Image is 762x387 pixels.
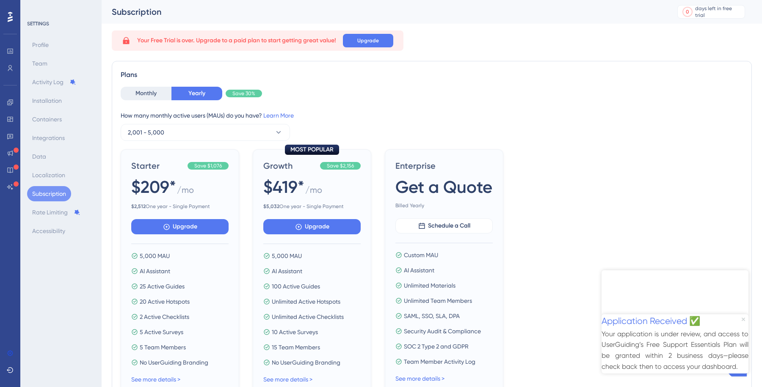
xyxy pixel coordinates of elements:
span: AI Assistant [140,266,170,276]
b: $ 5,032 [263,203,279,209]
span: AI Assistant [272,266,302,276]
span: $419* [263,175,304,199]
span: Unlimited Team Members [404,296,472,306]
button: Subscription [27,186,71,201]
span: 10 Active Surveys [272,327,318,337]
div: days left in free trial [695,5,742,19]
div: Close Preview [140,47,144,51]
span: 20 Active Hotspots [140,296,190,307]
div: Plans [121,70,743,80]
span: 5,000 MAU [140,251,170,261]
button: Localization [27,167,70,183]
span: 5,000 MAU [272,251,302,261]
span: Upgrade [357,37,379,44]
div: How many monthly active users (MAUs) do you have? [121,110,743,121]
span: No UserGuiding Branding [272,357,340,368]
button: Installation [27,93,67,108]
div: Subscription [112,6,656,18]
span: Schedule a Call [428,221,470,231]
button: Accessibility [27,223,70,239]
span: 2,001 - 5,000 [128,127,164,137]
span: AI Assistant [404,265,434,275]
span: 5 Team Members [140,342,186,352]
a: See more details > [263,376,312,383]
span: Your Free Trial is over. Upgrade to a paid plan to start getting great value! [137,36,336,46]
div: SETTINGS [27,20,96,27]
button: Rate Limiting [27,205,86,220]
button: Profile [27,37,54,52]
span: $209* [131,175,176,199]
span: Enterprise [395,160,493,172]
span: Unlimited Materials [404,280,456,291]
span: Growth [263,160,317,172]
span: Get a Quote [395,175,492,199]
span: SOC 2 Type 2 and GDPR [404,341,469,351]
button: Schedule a Call [395,218,493,233]
span: 100 Active Guides [272,281,320,291]
span: SAML, SSO, SLA, DPA [404,311,460,321]
a: Learn More [263,112,294,119]
div: MOST POPULAR [285,145,339,155]
button: Integrations [27,130,70,145]
span: Save $2,156 [327,162,354,169]
button: Upgrade [263,219,361,234]
button: Data [27,149,51,164]
button: Upgrade [343,34,393,47]
span: 15 Team Members [272,342,320,352]
span: Security Audit & Compliance [404,326,481,336]
b: $ 2,512 [131,203,146,209]
button: Monthly [121,87,171,100]
span: Custom MAU [404,250,438,260]
button: Upgrade [131,219,229,234]
span: Upgrade [173,222,197,232]
span: Team Member Activity Log [404,357,475,367]
span: Billed Yearly [395,202,493,209]
span: 25 Active Guides [140,281,185,291]
button: Containers [27,112,67,127]
span: No UserGuiding Branding [140,357,208,368]
button: 2,001 - 5,000 [121,124,290,141]
span: Unlimited Active Hotspots [272,296,340,307]
button: Team [27,56,52,71]
a: See more details > [131,376,180,383]
span: Upgrade [305,222,329,232]
span: Starter [131,160,184,172]
span: 2 Active Checklists [140,312,189,322]
a: See more details > [395,375,444,382]
span: / mo [305,184,322,200]
span: One year - Single Payment [263,203,361,210]
span: One year - Single Payment [131,203,229,210]
span: Save 30% [232,90,255,97]
button: Activity Log [27,74,81,90]
span: Unlimited Active Checklists [272,312,344,322]
span: / mo [177,184,194,200]
button: Yearly [171,87,222,100]
div: 0 [686,8,689,15]
span: Save $1,076 [194,162,222,169]
span: 5 Active Surveys [140,327,183,337]
img: launcher-image-alternative-text [3,5,18,20]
